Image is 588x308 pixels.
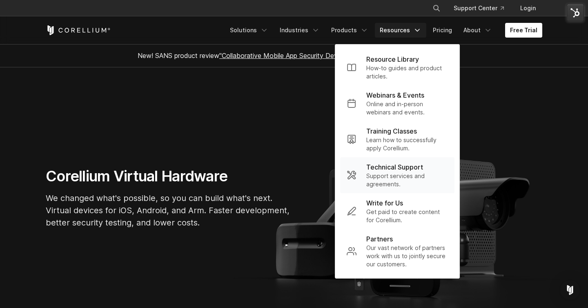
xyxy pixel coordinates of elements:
button: Search [429,1,444,16]
a: Free Trial [505,23,542,38]
p: Partners [366,234,393,244]
a: Products [326,23,373,38]
a: Login [514,1,542,16]
p: How-to guides and product articles. [366,64,448,80]
div: Navigation Menu [225,23,542,38]
a: Webinars & Events Online and in-person webinars and events. [340,85,454,121]
a: Industries [275,23,325,38]
p: Online and in-person webinars and events. [366,100,448,116]
p: Support services and agreements. [366,172,448,188]
a: Training Classes Learn how to successfully apply Corellium. [340,121,454,157]
p: Webinars & Events [366,90,424,100]
p: Our vast network of partners work with us to jointly secure our customers. [366,244,448,268]
div: Navigation Menu [423,1,542,16]
p: Resource Library [366,54,419,64]
a: Partners Our vast network of partners work with us to jointly secure our customers. [340,229,454,273]
a: Corellium Home [46,25,111,35]
div: Open Intercom Messenger [560,280,580,300]
a: Pricing [428,23,457,38]
p: Get paid to create content for Corellium. [366,208,448,224]
a: Solutions [225,23,273,38]
p: Write for Us [366,198,403,208]
span: New! SANS product review now available. [138,51,450,60]
a: Write for Us Get paid to create content for Corellium. [340,193,454,229]
h1: Corellium Virtual Hardware [46,167,291,185]
p: Learn how to successfully apply Corellium. [366,136,448,152]
img: HubSpot Tools Menu Toggle [567,4,584,21]
a: Technical Support Support services and agreements. [340,157,454,193]
a: "Collaborative Mobile App Security Development and Analysis" [219,51,408,60]
p: Training Classes [366,126,417,136]
a: Resources [375,23,426,38]
p: Technical Support [366,162,423,172]
a: About [459,23,497,38]
a: Support Center [447,1,510,16]
p: We changed what's possible, so you can build what's next. Virtual devices for iOS, Android, and A... [46,192,291,229]
a: Resource Library How-to guides and product articles. [340,49,454,85]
